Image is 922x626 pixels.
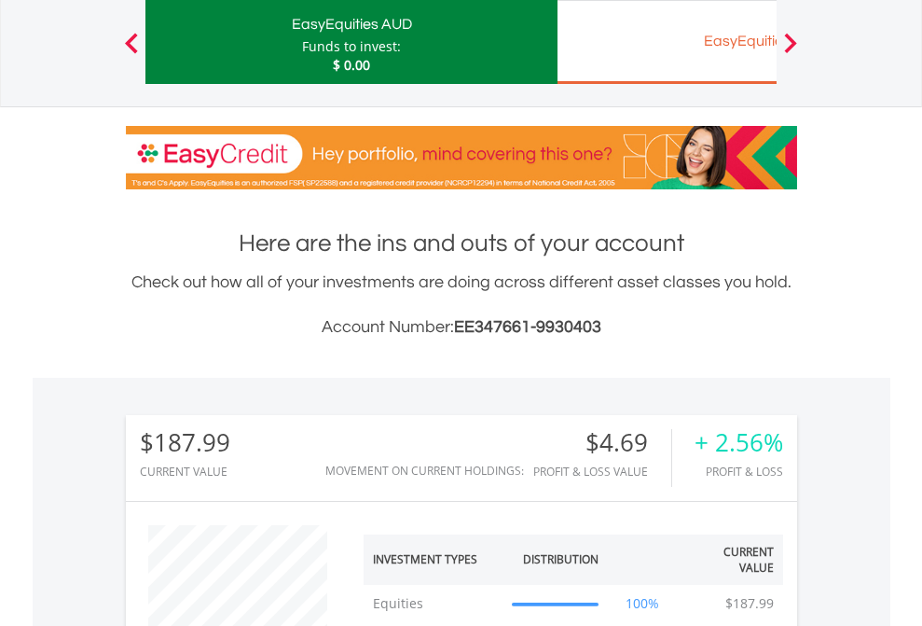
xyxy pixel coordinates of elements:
img: EasyCredit Promotion Banner [126,126,797,189]
div: EasyEquities AUD [157,11,546,37]
span: EE347661-9930403 [454,318,601,336]
div: Movement on Current Holdings: [325,465,524,477]
button: Next [772,42,809,61]
div: CURRENT VALUE [140,466,230,478]
button: Previous [113,42,150,61]
div: $4.69 [533,429,671,456]
div: Funds to invest: [302,37,401,56]
th: Investment Types [364,535,503,585]
h1: Here are the ins and outs of your account [126,227,797,260]
div: Profit & Loss [695,466,783,478]
div: Check out how all of your investments are doing across different asset classes you hold. [126,270,797,341]
div: Distribution [523,551,599,567]
div: $187.99 [140,429,230,456]
th: Current Value [678,535,783,585]
td: Equities [364,585,503,622]
div: + 2.56% [695,429,783,456]
div: Profit & Loss Value [533,466,671,478]
h3: Account Number: [126,314,797,341]
span: $ 0.00 [333,56,370,74]
td: $187.99 [716,585,783,622]
td: 100% [608,585,678,622]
